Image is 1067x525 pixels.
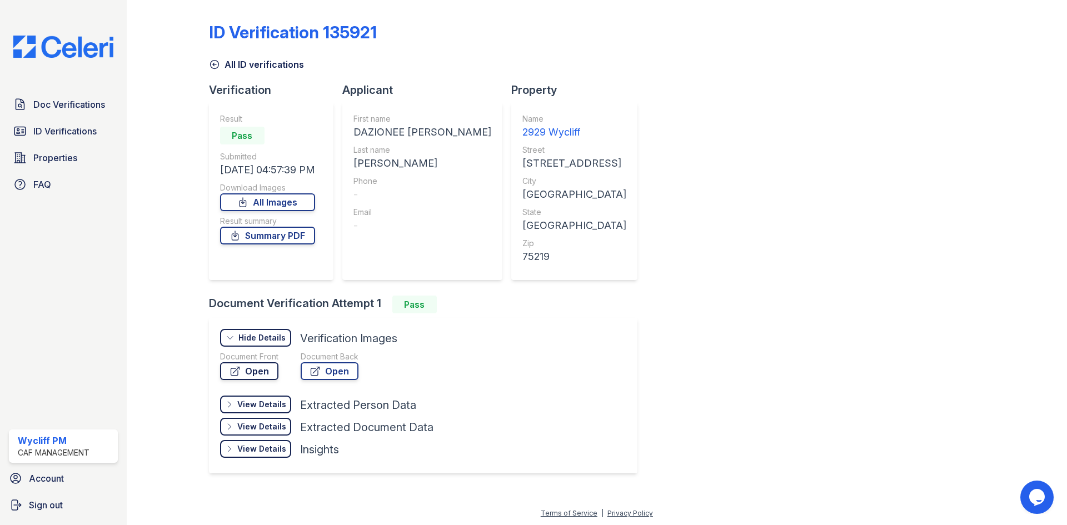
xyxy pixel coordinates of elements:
div: Download Images [220,182,315,193]
div: State [522,207,626,218]
div: Extracted Document Data [300,419,433,435]
img: CE_Logo_Blue-a8612792a0a2168367f1c8372b55b34899dd931a85d93a1a3d3e32e68fde9ad4.png [4,36,122,58]
div: City [522,176,626,187]
span: Sign out [29,498,63,512]
a: Account [4,467,122,489]
div: View Details [237,399,286,410]
div: - [353,187,491,202]
div: Last name [353,144,491,156]
div: [DATE] 04:57:39 PM [220,162,315,178]
div: [PERSON_NAME] [353,156,491,171]
a: Open [220,362,278,380]
a: Doc Verifications [9,93,118,116]
a: All ID verifications [209,58,304,71]
div: Email [353,207,491,218]
div: Result [220,113,315,124]
a: Name 2929 Wycliff [522,113,626,140]
span: ID Verifications [33,124,97,138]
a: Summary PDF [220,227,315,244]
div: 75219 [522,249,626,264]
a: FAQ [9,173,118,196]
div: Zip [522,238,626,249]
div: [STREET_ADDRESS] [522,156,626,171]
div: Pass [392,296,437,313]
div: 2929 Wycliff [522,124,626,140]
a: All Images [220,193,315,211]
a: Properties [9,147,118,169]
div: Property [511,82,646,98]
span: Properties [33,151,77,164]
div: Document Back [301,351,358,362]
div: Street [522,144,626,156]
div: Wycliff PM [18,434,89,447]
span: FAQ [33,178,51,191]
div: Applicant [342,82,511,98]
iframe: chat widget [1020,481,1056,514]
div: Result summary [220,216,315,227]
a: Terms of Service [541,509,597,517]
a: ID Verifications [9,120,118,142]
div: Submitted [220,151,315,162]
span: Doc Verifications [33,98,105,111]
div: Document Front [220,351,278,362]
div: Hide Details [238,332,286,343]
a: Privacy Policy [607,509,653,517]
div: View Details [237,421,286,432]
div: CAF Management [18,447,89,458]
div: Phone [353,176,491,187]
div: DAZIONEE [PERSON_NAME] [353,124,491,140]
div: Extracted Person Data [300,397,416,413]
div: Verification [209,82,342,98]
div: | [601,509,604,517]
div: [GEOGRAPHIC_DATA] [522,187,626,202]
div: Document Verification Attempt 1 [209,296,646,313]
div: [GEOGRAPHIC_DATA] [522,218,626,233]
div: Insights [300,442,339,457]
div: Name [522,113,626,124]
span: Account [29,472,64,485]
div: - [353,218,491,233]
a: Sign out [4,494,122,516]
div: First name [353,113,491,124]
div: ID Verification 135921 [209,22,377,42]
div: Pass [220,127,265,144]
div: Verification Images [300,331,397,346]
a: Open [301,362,358,380]
div: View Details [237,443,286,454]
